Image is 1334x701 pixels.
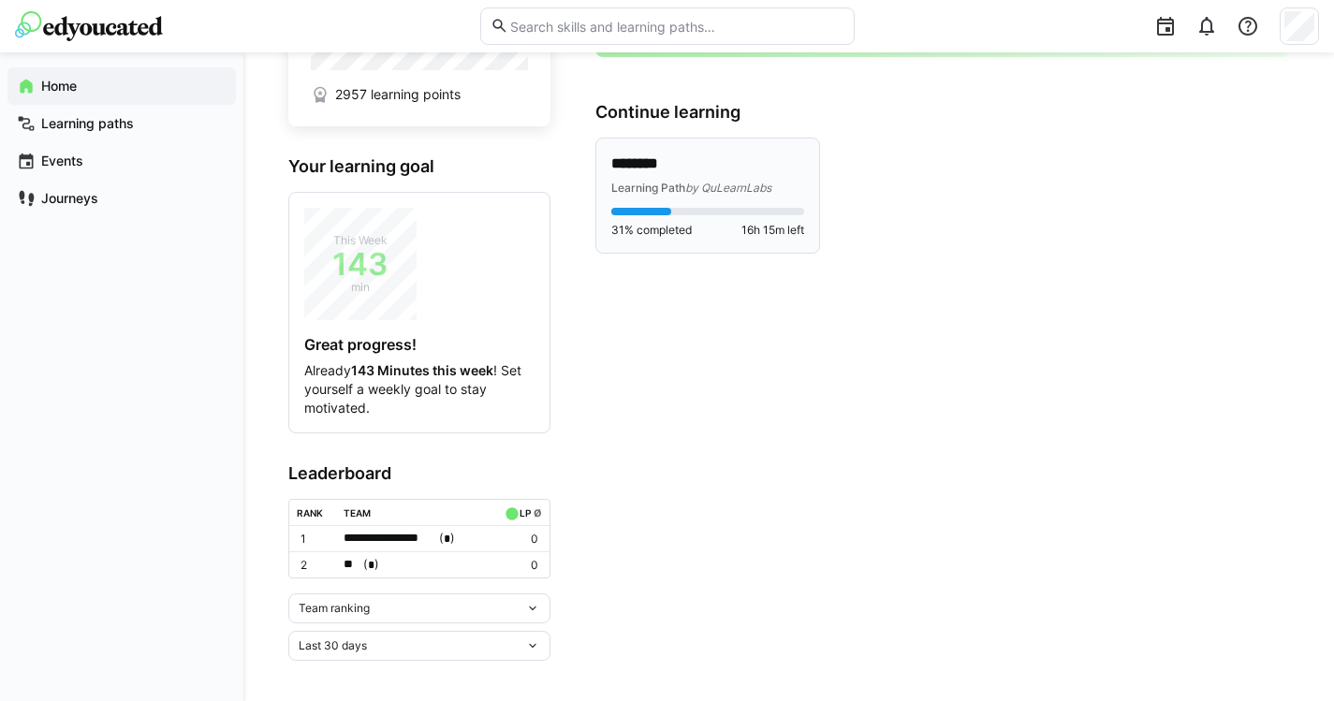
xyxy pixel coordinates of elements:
span: ( ) [439,529,455,548]
p: 0 [501,532,538,547]
div: LP [520,507,531,518]
span: ( ) [363,555,379,575]
span: 31% completed [611,223,692,238]
div: Rank [297,507,323,518]
div: Team [344,507,371,518]
h3: Continue learning [595,102,1289,123]
span: 16h 15m left [741,223,804,238]
span: by QuLearnLabs [685,181,771,195]
span: Team ranking [299,601,370,616]
h4: Great progress! [304,335,535,354]
input: Search skills and learning paths… [508,18,843,35]
p: Already ! Set yourself a weekly goal to stay motivated. [304,361,535,417]
strong: 143 Minutes this week [351,362,493,378]
span: Last 30 days [299,638,367,653]
span: 2957 learning points [335,85,461,104]
h3: Your learning goal [288,156,550,177]
p: 2 [301,558,329,573]
h3: Leaderboard [288,463,550,484]
p: 1 [301,532,329,547]
a: ø [534,504,542,519]
span: Learning Path [611,181,685,195]
p: 0 [501,558,538,573]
